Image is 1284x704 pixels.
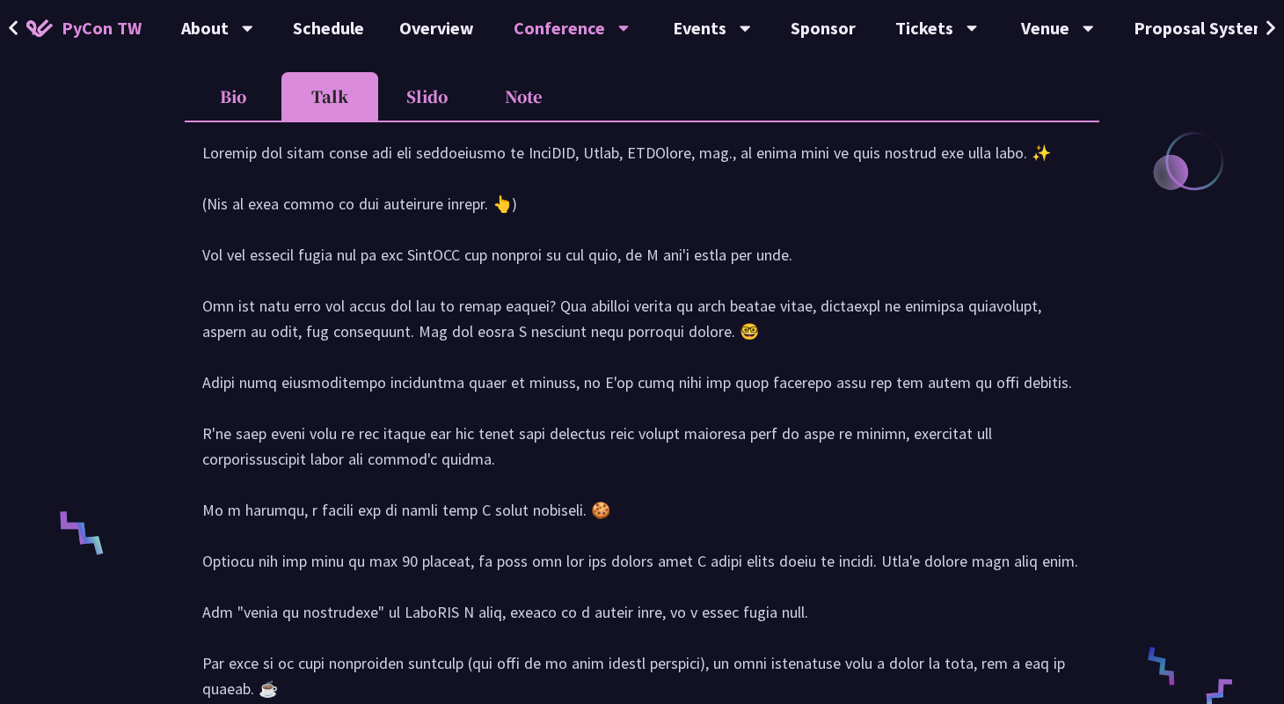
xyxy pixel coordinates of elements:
li: Bio [185,72,281,121]
li: Talk [281,72,378,121]
a: PyCon TW [9,6,159,50]
li: Note [475,72,572,121]
li: Slido [378,72,475,121]
img: Home icon of PyCon TW 2025 [26,19,53,37]
span: PyCon TW [62,15,142,41]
